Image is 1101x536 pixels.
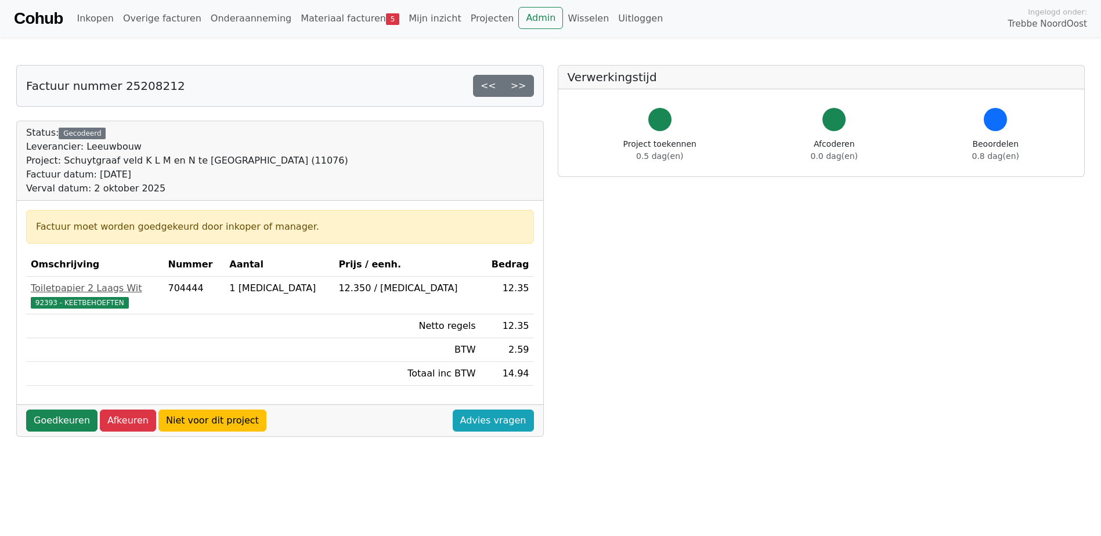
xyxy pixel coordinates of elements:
a: Uitloggen [613,7,667,30]
h5: Factuur nummer 25208212 [26,79,185,93]
div: 1 [MEDICAL_DATA] [229,281,329,295]
div: Verval datum: 2 oktober 2025 [26,182,348,195]
th: Aantal [225,253,334,277]
a: Materiaal facturen5 [296,7,404,30]
td: BTW [334,338,480,362]
th: Bedrag [481,253,534,277]
td: Netto regels [334,314,480,338]
span: Trebbe NoordOost [1008,17,1087,31]
div: Gecodeerd [59,128,106,139]
a: << [473,75,504,97]
td: 12.35 [481,314,534,338]
a: Cohub [14,5,63,32]
a: Wisselen [563,7,613,30]
h5: Verwerkingstijd [568,70,1075,84]
a: Advies vragen [453,410,534,432]
a: >> [503,75,534,97]
a: Admin [518,7,563,29]
td: 704444 [164,277,225,314]
div: Beoordelen [972,138,1019,162]
td: Totaal inc BTW [334,362,480,386]
div: Afcoderen [811,138,858,162]
div: Factuur datum: [DATE] [26,168,348,182]
a: Niet voor dit project [158,410,266,432]
a: Toiletpapier 2 Laags Wit92393 - KEETBEHOEFTEN [31,281,159,309]
div: Leverancier: Leeuwbouw [26,140,348,154]
span: 0.5 dag(en) [636,151,683,161]
th: Prijs / eenh. [334,253,480,277]
th: Omschrijving [26,253,164,277]
a: Mijn inzicht [404,7,466,30]
a: Projecten [466,7,519,30]
a: Inkopen [72,7,118,30]
span: Ingelogd onder: [1028,6,1087,17]
div: Project toekennen [623,138,696,162]
span: 0.8 dag(en) [972,151,1019,161]
a: Onderaanneming [206,7,296,30]
span: 5 [386,13,399,25]
div: Project: Schuytgraaf veld K L M en N te [GEOGRAPHIC_DATA] (11076) [26,154,348,168]
span: 0.0 dag(en) [811,151,858,161]
div: 12.350 / [MEDICAL_DATA] [338,281,475,295]
a: Overige facturen [118,7,206,30]
th: Nummer [164,253,225,277]
span: 92393 - KEETBEHOEFTEN [31,297,129,309]
div: Toiletpapier 2 Laags Wit [31,281,159,295]
div: Factuur moet worden goedgekeurd door inkoper of manager. [36,220,524,234]
a: Afkeuren [100,410,156,432]
a: Goedkeuren [26,410,98,432]
td: 2.59 [481,338,534,362]
td: 14.94 [481,362,534,386]
div: Status: [26,126,348,195]
td: 12.35 [481,277,534,314]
